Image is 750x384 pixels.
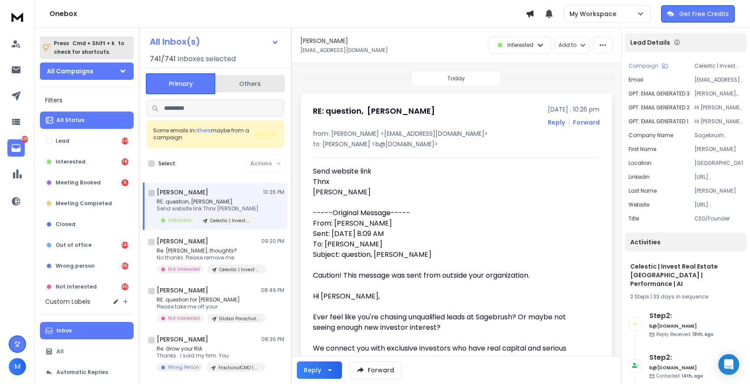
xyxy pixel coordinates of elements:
p: Reply Received [656,331,714,338]
h1: [PERSON_NAME] [157,237,208,246]
p: title [628,215,639,222]
p: Lead [56,138,69,144]
p: [DATE] : 10:26 pm [548,105,600,114]
p: Wrong Person [168,364,199,371]
p: Re: [PERSON_NAME], thoughts? [157,247,261,254]
button: Meeting Booked5 [40,174,134,191]
button: Automatic Replies [40,364,134,381]
p: 09:20 PM [261,238,284,245]
button: Reply [297,361,342,379]
p: [GEOGRAPHIC_DATA] [694,160,743,167]
button: Review [256,130,277,138]
div: | [630,293,741,300]
button: All Status [40,112,134,129]
p: location [628,160,651,167]
p: Not Interested [168,266,200,272]
p: Re: Grow your RIA [157,345,261,352]
p: [URL][DOMAIN_NAME][PERSON_NAME] [694,174,743,181]
div: Activities [625,233,747,252]
p: Contacted [656,373,703,379]
span: 741 / 741 [150,54,176,64]
button: Reply [548,118,565,127]
p: 08:49 PM [261,287,284,294]
p: Automatic Replies [56,369,108,376]
p: Celestic | Invest Real Estate [GEOGRAPHIC_DATA] | Performance | AI [694,62,743,69]
p: Press to check for shortcuts. [54,39,124,56]
p: Today [447,75,465,82]
a: 8259 [7,139,25,157]
button: All [40,343,134,360]
p: Please take me off your [157,303,261,310]
p: RE: question, [PERSON_NAME] [157,198,259,205]
div: 761 [122,158,128,165]
button: Wrong person954 [40,257,134,275]
button: Primary [146,73,215,94]
p: to: [PERSON_NAME] <b@[DOMAIN_NAME]> [313,140,600,148]
p: [URL][DOMAIN_NAME] [694,201,743,208]
button: Not Interested4541 [40,278,134,295]
p: website [628,201,649,208]
h1: All Campaigns [47,67,93,75]
p: from: [PERSON_NAME] <[EMAIL_ADDRESS][DOMAIN_NAME]> [313,129,600,138]
button: All Inbox(s) [143,33,286,50]
h1: RE: question, [PERSON_NAME] [313,105,435,117]
h1: [PERSON_NAME] [157,335,208,344]
p: Company Name [628,132,673,139]
div: 5 [122,179,128,186]
p: [EMAIL_ADDRESS][DOMAIN_NAME] [300,47,388,54]
div: Some emails in maybe from a campaign [153,127,256,141]
p: Interested [56,158,86,165]
button: M [9,358,26,375]
p: Add to [559,42,576,49]
div: Forward [573,118,600,127]
p: Last Name [628,187,657,194]
p: GPT: EMAIL GENERATED 1 [628,118,688,125]
p: All Status [56,117,84,124]
button: Meeting Completed [40,195,134,212]
p: No thanks. Please remove me [157,254,261,261]
p: Lead Details [630,38,670,47]
p: Hi [PERSON_NAME], Ever feel like you're chasing unqualified leads at Sagebrush? Or maybe not seei... [694,104,743,111]
h3: Custom Labels [45,297,90,306]
p: First Name [628,146,656,153]
div: 516 [122,138,128,144]
p: 08:36 PM [261,336,284,343]
h1: Onebox [49,9,526,19]
p: Thanks. I sold my firm. You [157,352,261,359]
div: Reply [304,366,321,374]
p: Interested [168,217,191,223]
button: Out of office1482 [40,236,134,254]
p: [EMAIL_ADDRESS][DOMAIN_NAME] [694,76,743,83]
span: 33 days in sequence [653,293,708,300]
span: others [194,127,211,134]
label: Select [158,160,175,167]
p: Not Interested [56,283,97,290]
p: Meeting Completed [56,200,112,207]
p: Closed [56,221,76,228]
p: Email [628,76,643,83]
div: 954 [122,263,128,269]
p: RE: question for [PERSON_NAME] [157,296,261,303]
span: 14th, ago [681,373,703,379]
p: Send website link Thnx [PERSON_NAME] [157,205,259,212]
p: [PERSON_NAME] [694,187,743,194]
p: [PERSON_NAME], Does [PERSON_NAME] ever feel like you're chasing investors who aren't quite the ri... [694,90,743,97]
h3: Filters [40,94,134,106]
span: Cmd + Shift + k [71,38,116,48]
h1: All Inbox(s) [150,37,200,46]
h1: [PERSON_NAME] [157,286,208,295]
div: 1482 [122,242,128,249]
p: GPT: EMAIL GENERATED 2 [628,104,690,111]
p: FractionalCMO | #2 [218,364,260,371]
h1: [PERSON_NAME] [300,36,348,45]
h6: b@[DOMAIN_NAME] [649,323,725,329]
p: Wrong person [56,263,95,269]
h6: b@[DOMAIN_NAME] [649,364,725,371]
button: Closed [40,216,134,233]
span: 19th, ago [692,331,714,338]
p: Not Interested [168,315,200,322]
h3: Inboxes selected [178,54,236,64]
div: Open Intercom Messenger [718,354,739,375]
